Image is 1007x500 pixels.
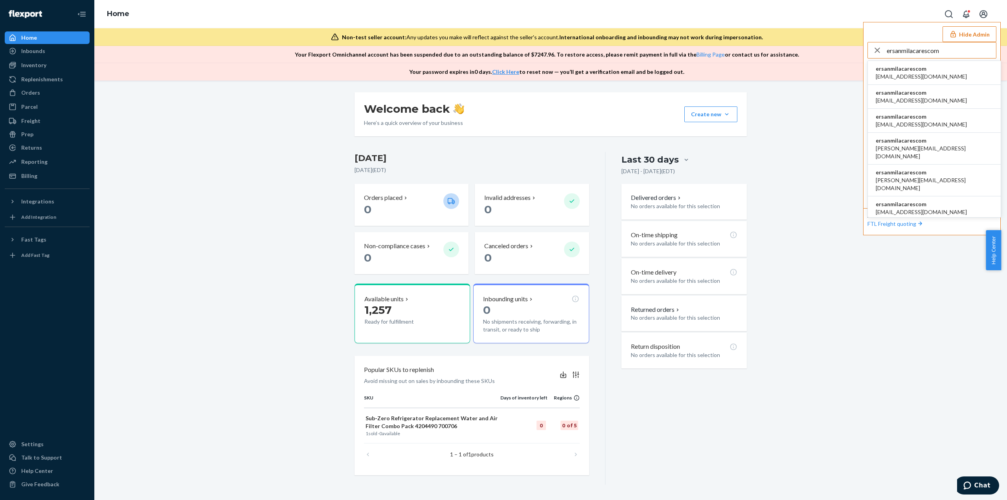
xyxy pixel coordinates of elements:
[364,303,391,317] span: 1,257
[366,430,499,437] p: sold · available
[366,430,368,436] span: 1
[342,34,406,40] span: Non-test seller account:
[364,119,464,127] p: Here’s a quick overview of your business
[560,421,578,430] div: 0 of 5
[976,6,991,22] button: Open account menu
[484,251,492,264] span: 0
[355,184,469,226] button: Orders placed 0
[364,318,437,326] p: Ready for fulfillment
[5,438,90,451] a: Settings
[876,168,993,176] span: ersanmilacarescom
[5,478,90,491] button: Give Feedback
[21,252,50,258] div: Add Fast Tag
[74,6,90,22] button: Close Navigation
[342,33,763,41] div: Any updates you make will reflect against the seller's account.
[355,152,589,165] h3: [DATE]
[483,295,528,304] p: Inbounding units
[21,158,48,166] div: Reporting
[364,102,464,116] h1: Welcome back
[364,193,402,202] p: Orders placed
[631,240,737,247] p: No orders available for this selection
[21,454,62,462] div: Talk to Support
[364,251,371,264] span: 0
[867,220,924,227] a: FTL Freight quoting
[631,193,682,202] button: Delivered orders
[21,480,59,488] div: Give Feedback
[21,103,38,111] div: Parcel
[5,73,90,86] a: Replenishments
[483,303,491,317] span: 0
[548,394,580,401] div: Regions
[355,232,469,274] button: Non-compliance cases 0
[621,167,675,175] p: [DATE] - [DATE] ( EDT )
[484,203,492,216] span: 0
[876,65,967,73] span: ersanmilacarescom
[21,236,46,244] div: Fast Tags
[876,200,967,208] span: ersanmilacarescom
[379,430,382,436] span: 0
[684,106,737,122] button: Create new
[492,68,519,75] a: Click Here
[5,211,90,223] a: Add Integration
[876,137,993,145] span: ersanmilacarescom
[5,465,90,477] a: Help Center
[5,249,90,262] a: Add Fast Tag
[475,232,589,274] button: Canceled orders 0
[21,61,46,69] div: Inventory
[21,214,56,220] div: Add Integration
[986,230,1001,270] button: Help Center
[537,421,546,430] div: 0
[5,101,90,113] a: Parcel
[484,193,531,202] p: Invalid addresses
[631,268,676,277] p: On-time delivery
[9,10,42,18] img: Flexport logo
[941,6,957,22] button: Open Search Box
[366,414,499,430] p: Sub-Zero Refrigerator Replacement Water and Air Filter Combo Pack 4204490 700706
[107,9,129,18] a: Home
[876,97,967,104] span: [EMAIL_ADDRESS][DOMAIN_NAME]
[355,166,589,174] p: [DATE] ( EDT )
[631,305,681,314] button: Returned orders
[631,314,737,322] p: No orders available for this selection
[21,198,54,205] div: Integrations
[5,31,90,44] a: Home
[468,451,471,458] span: 1
[21,34,37,42] div: Home
[364,365,434,374] p: Popular SKUs to replenish
[5,170,90,182] a: Billing
[364,295,404,304] p: Available units
[21,47,45,55] div: Inbounds
[101,3,136,26] ol: breadcrumbs
[355,284,470,343] button: Available units1,257Ready for fulfillment
[631,351,737,359] p: No orders available for this selection
[696,51,725,58] a: Billing Page
[876,73,967,81] span: [EMAIL_ADDRESS][DOMAIN_NAME]
[21,172,37,180] div: Billing
[473,284,589,343] button: Inbounding units0No shipments receiving, forwarding, in transit, or ready to ship
[876,208,967,216] span: [EMAIL_ADDRESS][DOMAIN_NAME]
[631,231,678,240] p: On-time shipping
[409,68,684,76] p: Your password expires in 0 days . to reset now — you’ll get a verification email and be logged out.
[500,394,548,408] th: Days of inventory left
[483,318,579,333] p: No shipments receiving, forwarding, in transit, or ready to ship
[621,154,679,166] div: Last 30 days
[21,89,40,97] div: Orders
[5,45,90,57] a: Inbounds
[484,242,528,251] p: Canceled orders
[450,451,494,458] p: 1 – 1 of products
[876,113,967,121] span: ersanmilacarescom
[943,26,996,42] button: Hide Admin
[364,377,495,385] p: Avoid missing out on sales by inbounding these SKUs
[5,233,90,246] button: Fast Tags
[559,34,763,40] span: International onboarding and inbounding may not work during impersonation.
[631,202,737,210] p: No orders available for this selection
[5,86,90,99] a: Orders
[5,115,90,127] a: Freight
[5,141,90,154] a: Returns
[5,195,90,208] button: Integrations
[876,176,993,192] span: [PERSON_NAME][EMAIL_ADDRESS][DOMAIN_NAME]
[5,59,90,71] a: Inventory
